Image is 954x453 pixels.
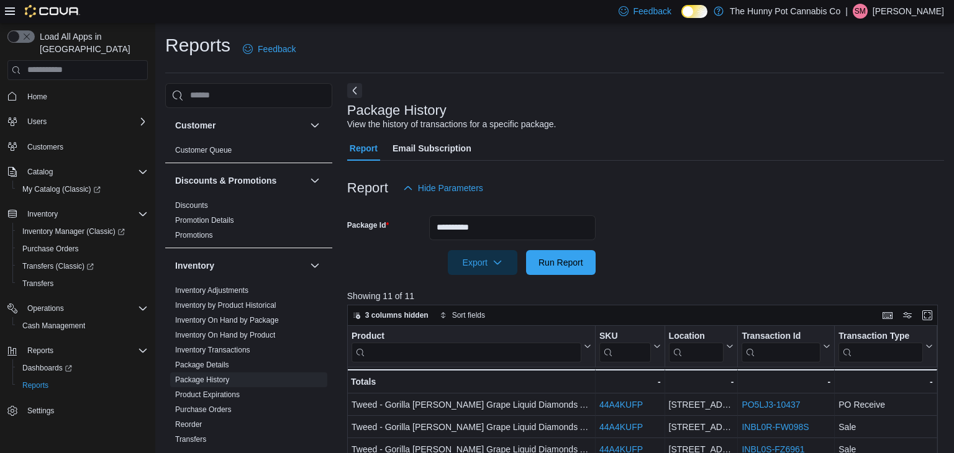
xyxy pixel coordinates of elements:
[175,146,232,155] a: Customer Queue
[599,400,643,410] a: 44A4KUFP
[175,231,213,240] a: Promotions
[742,330,820,362] div: Transaction Id URL
[258,43,296,55] span: Feedback
[175,285,248,295] span: Inventory Adjustments
[873,4,944,19] p: [PERSON_NAME]
[165,143,332,163] div: Customer
[27,167,53,177] span: Catalog
[668,419,734,434] div: [STREET_ADDRESS]
[681,18,682,19] span: Dark Mode
[742,330,830,362] button: Transaction Id
[27,209,58,219] span: Inventory
[175,345,250,355] span: Inventory Transactions
[838,374,932,389] div: -
[27,92,47,102] span: Home
[538,256,583,269] span: Run Report
[855,4,866,19] span: SM
[742,400,800,410] a: PO5LJ3-10437
[165,283,332,452] div: Inventory
[22,114,52,129] button: Users
[27,406,54,416] span: Settings
[165,198,332,248] div: Discounts & Promotions
[12,223,153,240] a: Inventory Manager (Classic)
[175,315,279,325] span: Inventory On Hand by Package
[418,182,483,194] span: Hide Parameters
[2,87,153,105] button: Home
[347,290,944,302] p: Showing 11 of 11
[853,4,868,19] div: Sarah Martin
[347,220,389,230] label: Package Id
[17,361,77,375] a: Dashboards
[347,181,388,195] h3: Report
[175,331,275,339] a: Inventory On Hand by Product
[22,301,148,316] span: Operations
[175,434,206,444] span: Transfers
[175,419,202,429] span: Reorder
[12,359,153,377] a: Dashboards
[175,330,275,340] span: Inventory On Hand by Product
[2,401,153,419] button: Settings
[668,330,734,362] button: Location
[22,380,48,390] span: Reports
[17,361,148,375] span: Dashboards
[2,300,153,317] button: Operations
[2,163,153,181] button: Catalog
[35,30,148,55] span: Load All Apps in [GEOGRAPHIC_DATA]
[22,226,125,236] span: Inventory Manager (Classic)
[165,33,230,58] h1: Reports
[175,375,229,385] span: Package History
[838,330,922,362] div: Transaction Type
[22,279,53,289] span: Transfers
[599,330,661,362] button: SKU
[175,420,202,429] a: Reorder
[347,103,447,118] h3: Package History
[668,330,724,362] div: Location
[22,114,148,129] span: Users
[307,258,322,273] button: Inventory
[393,136,471,161] span: Email Subscription
[526,250,596,275] button: Run Report
[17,241,148,256] span: Purchase Orders
[27,346,53,356] span: Reports
[398,176,488,200] button: Hide Parameters
[175,119,216,132] h3: Customer
[347,83,362,98] button: Next
[175,301,276,310] a: Inventory by Product Historical
[12,258,153,275] a: Transfers (Classic)
[17,182,106,197] a: My Catalog (Classic)
[175,390,240,399] a: Product Expirations
[175,405,232,415] span: Purchase Orders
[920,308,935,323] button: Enter fullscreen
[307,173,322,188] button: Discounts & Promotions
[880,308,895,323] button: Keyboard shortcuts
[22,363,72,373] span: Dashboards
[175,346,250,354] a: Inventory Transactions
[7,83,148,452] nav: Complex example
[17,259,99,274] a: Transfers (Classic)
[599,374,661,389] div: -
[455,250,510,275] span: Export
[22,164,148,179] span: Catalog
[2,138,153,156] button: Customers
[352,330,581,342] div: Product
[175,286,248,295] a: Inventory Adjustments
[742,374,830,389] div: -
[599,330,651,362] div: SKU URL
[17,259,148,274] span: Transfers (Classic)
[175,316,279,325] a: Inventory On Hand by Package
[22,261,94,271] span: Transfers (Classic)
[307,118,322,133] button: Customer
[17,224,148,239] span: Inventory Manager (Classic)
[352,419,591,434] div: Tweed - Gorilla [PERSON_NAME] Grape Liquid Diamonds AIO Disposable - 0.95g
[599,422,643,432] a: 44A4KUFP
[2,205,153,223] button: Inventory
[352,397,591,412] div: Tweed - Gorilla [PERSON_NAME] Grape Liquid Diamonds AIO Disposable - 0.95g
[12,275,153,292] button: Transfers
[175,360,229,370] span: Package Details
[12,240,153,258] button: Purchase Orders
[22,321,85,331] span: Cash Management
[175,259,214,272] h3: Inventory
[27,142,63,152] span: Customers
[742,330,820,342] div: Transaction Id
[17,276,58,291] a: Transfers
